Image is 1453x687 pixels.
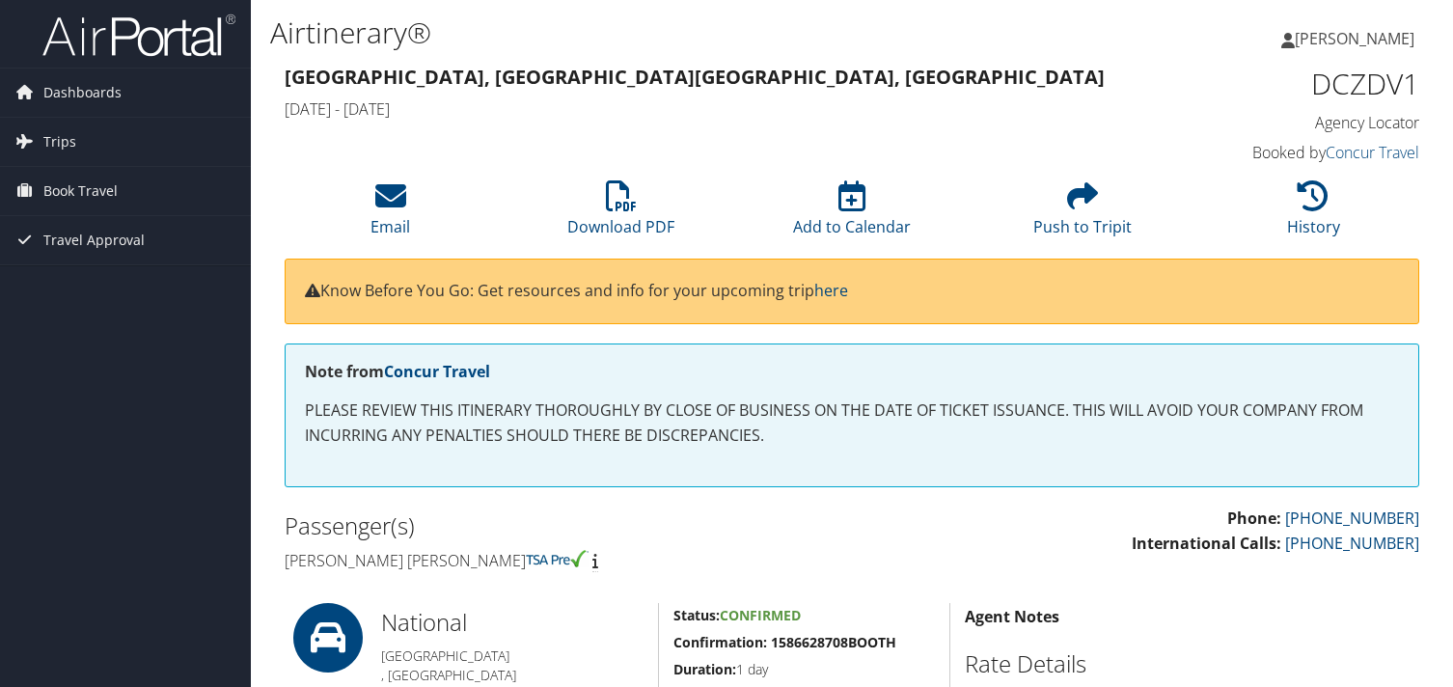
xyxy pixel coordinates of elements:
[270,13,1046,53] h1: Airtinerary®
[43,69,122,117] span: Dashboards
[1326,142,1419,163] a: Concur Travel
[1132,533,1281,554] strong: International Calls:
[305,279,1399,304] p: Know Before You Go: Get resources and info for your upcoming trip
[673,660,736,678] strong: Duration:
[1285,508,1419,529] a: [PHONE_NUMBER]
[381,606,644,639] h2: National
[673,633,896,651] strong: Confirmation: 1586628708BOOTH
[814,280,848,301] a: here
[305,361,490,382] strong: Note from
[965,606,1059,627] strong: Agent Notes
[1158,112,1420,133] h4: Agency Locator
[673,660,935,679] h5: 1 day
[526,550,589,567] img: tsa-precheck.png
[381,646,644,684] h5: [GEOGRAPHIC_DATA] , [GEOGRAPHIC_DATA]
[305,398,1399,448] p: PLEASE REVIEW THIS ITINERARY THOROUGHLY BY CLOSE OF BUSINESS ON THE DATE OF TICKET ISSUANCE. THIS...
[965,647,1420,680] h2: Rate Details
[1033,191,1132,237] a: Push to Tripit
[1158,64,1420,104] h1: DCZDV1
[673,606,720,624] strong: Status:
[793,191,911,237] a: Add to Calendar
[1158,142,1420,163] h4: Booked by
[43,118,76,166] span: Trips
[42,13,235,58] img: airportal-logo.png
[1295,28,1414,49] span: [PERSON_NAME]
[43,216,145,264] span: Travel Approval
[285,509,837,542] h2: Passenger(s)
[285,550,837,571] h4: [PERSON_NAME] [PERSON_NAME]
[1285,533,1419,554] a: [PHONE_NUMBER]
[720,606,801,624] span: Confirmed
[285,98,1129,120] h4: [DATE] - [DATE]
[43,167,118,215] span: Book Travel
[567,191,674,237] a: Download PDF
[1227,508,1281,529] strong: Phone:
[370,191,410,237] a: Email
[1287,191,1340,237] a: History
[285,64,1105,90] strong: [GEOGRAPHIC_DATA], [GEOGRAPHIC_DATA] [GEOGRAPHIC_DATA], [GEOGRAPHIC_DATA]
[384,361,490,382] a: Concur Travel
[1281,10,1434,68] a: [PERSON_NAME]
